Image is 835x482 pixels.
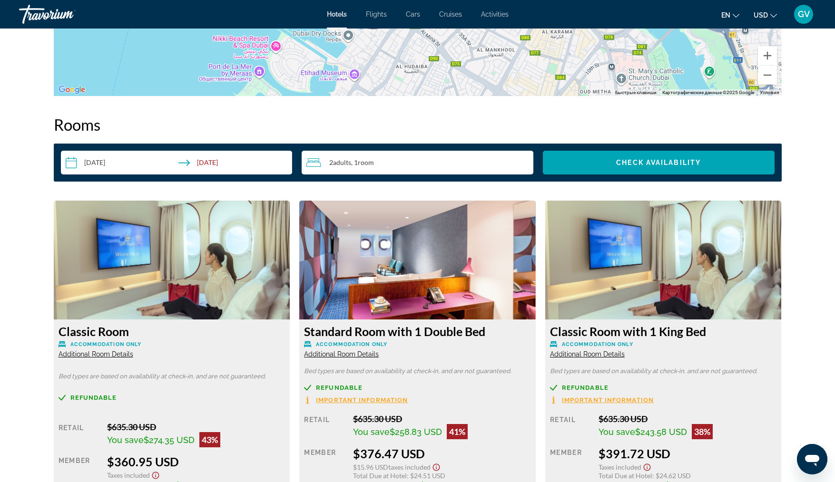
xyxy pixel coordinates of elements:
[550,368,777,375] p: Bed types are based on availability at check-in, and are not guaranteed.
[550,414,591,439] div: Retail
[615,89,657,96] button: Быстрые клавиши
[59,324,285,338] h3: Classic Room
[616,159,701,166] span: Check Availability
[61,151,293,174] button: Check-in date: Nov 2, 2025 Check-out date: Nov 8, 2025
[760,90,779,95] a: Условия (ссылка откроется в новой вкладке)
[70,341,142,347] span: Accommodation Only
[545,201,782,319] img: fb6ba811-c2f6-43ce-8b49-cff1a17143c3.jpeg
[543,151,775,174] button: Check Availability
[199,432,220,447] div: 43%
[61,151,775,174] div: Search widget
[550,324,777,338] h3: Classic Room with 1 King Bed
[358,158,374,166] span: Room
[599,446,776,461] div: $391.72 USD
[562,385,609,391] span: Refundable
[70,395,117,401] span: Refundable
[329,159,351,166] span: 2
[302,151,533,174] button: Travelers: 2 adults, 0 children
[304,414,345,439] div: Retail
[692,424,713,439] div: 38%
[56,84,88,96] a: Открыть эту область в Google Картах (в новом окне)
[316,397,408,403] span: Important Information
[304,384,531,391] a: Refundable
[333,158,351,166] span: Adults
[107,435,144,445] span: You save
[599,472,652,480] span: Total Due at Hotel
[550,396,654,404] button: Important Information
[107,471,150,479] span: Taxes included
[562,341,633,347] span: Accommodation Only
[662,90,754,95] span: Картографические данные ©2025 Google
[54,115,782,134] h2: Rooms
[797,444,827,474] iframe: Кнопка запуска окна обмена сообщениями
[59,350,133,358] span: Additional Room Details
[316,341,387,347] span: Accommodation Only
[439,10,462,18] a: Cruises
[791,4,816,24] button: User Menu
[406,10,420,18] a: Cars
[599,463,641,471] span: Taxes included
[641,461,653,472] button: Show Taxes and Fees disclaimer
[754,8,777,22] button: Change currency
[59,422,100,447] div: Retail
[798,10,810,19] span: GV
[304,396,408,404] button: Important Information
[19,2,114,27] a: Travorium
[353,472,531,480] div: : $24.51 USD
[353,463,388,471] span: $15.96 USD
[304,350,379,358] span: Additional Room Details
[59,373,285,380] p: Bed types are based on availability at check-in, and are not guaranteed.
[353,446,531,461] div: $376.47 USD
[599,414,776,424] div: $635.30 USD
[599,427,635,437] span: You save
[431,461,442,472] button: Show Taxes and Fees disclaimer
[316,385,363,391] span: Refundable
[599,472,776,480] div: : $24.62 USD
[550,384,777,391] a: Refundable
[299,201,536,319] img: b0a34b1e-f50a-404b-b784-3a52e6fe6804.jpeg
[327,10,347,18] a: Hotels
[150,469,161,480] button: Show Taxes and Fees disclaimer
[390,427,442,437] span: $258.83 USD
[353,427,390,437] span: You save
[635,427,687,437] span: $243.58 USD
[758,66,777,85] button: Уменьшить
[754,11,768,19] span: USD
[144,435,195,445] span: $274.35 USD
[758,46,777,65] button: Увеличить
[353,414,531,424] div: $635.30 USD
[721,8,739,22] button: Change language
[107,454,285,469] div: $360.95 USD
[562,397,654,403] span: Important Information
[304,324,531,338] h3: Standard Room with 1 Double Bed
[481,10,509,18] a: Activities
[107,422,285,432] div: $635.30 USD
[59,394,285,401] a: Refundable
[56,84,88,96] img: Google
[54,201,290,319] img: fb6ba811-c2f6-43ce-8b49-cff1a17143c3.jpeg
[353,472,407,480] span: Total Due at Hotel
[351,159,374,166] span: , 1
[366,10,387,18] a: Flights
[721,11,730,19] span: en
[447,424,468,439] div: 41%
[388,463,431,471] span: Taxes included
[304,368,531,375] p: Bed types are based on availability at check-in, and are not guaranteed.
[550,350,625,358] span: Additional Room Details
